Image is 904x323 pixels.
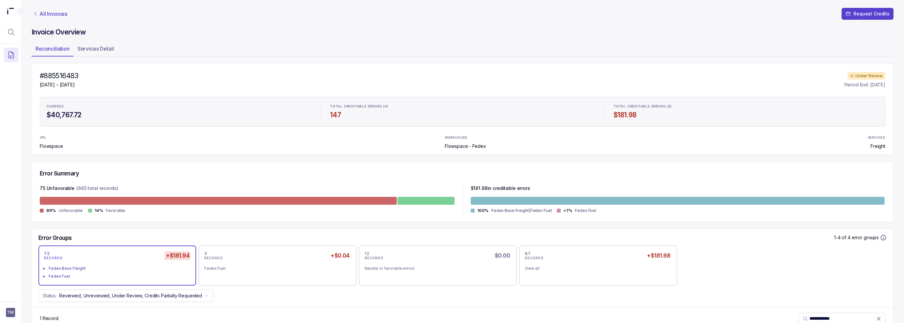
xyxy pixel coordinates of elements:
[563,208,572,213] p: <1%
[40,143,63,150] p: Flowspace
[842,8,893,20] button: Request Credits
[40,81,79,88] p: [DATE] – [DATE]
[365,256,383,260] p: RECORDS
[365,265,506,272] div: Neutral or favorable errors
[4,48,18,62] button: Menu Icon Button DocumentTextIcon
[59,292,202,299] p: Reviewed, Unreviewed, Under Review, Credits Partially Requested
[575,207,596,214] p: Fedex Fuel
[32,11,69,17] a: Link All Invoices
[44,256,62,260] p: RECORDS
[845,81,885,88] p: Period End: [DATE]
[39,11,67,17] p: All Invoices
[326,100,599,124] li: Statistic TOTAL CREDITABLE ERRORS (#)
[525,251,531,256] p: 87
[204,251,207,256] p: 3
[477,208,489,213] p: 100%
[525,265,666,272] div: View all
[46,208,56,213] p: 86%
[330,110,595,120] h4: 147
[40,71,79,81] h4: #885516483
[4,25,18,39] button: Menu Icon Button MagnifyingGlassIcon
[40,136,57,140] p: 3PL
[49,273,190,280] div: Fedex Fuel
[204,265,346,272] div: Fedex Fuel
[40,170,79,177] h5: Error Summary
[95,208,103,213] p: 14%
[645,251,671,260] h5: +$181.98
[491,207,552,214] p: Fedex Base Freight|Fedex Fuel
[32,43,74,57] li: Tab Reconciliation
[365,251,369,256] p: 12
[614,110,878,120] h4: $181.98
[32,43,893,57] ul: Tab Group
[78,45,114,53] p: Services Detail
[614,104,672,108] p: TOTAL CREDITABLE ERRORS ($)
[471,185,530,193] p: $ 181.98 in creditable errors
[38,289,213,302] button: Status:Reviewed, Unreviewed, Under Review, Credits Partially Requested
[40,315,58,322] p: 1 Record
[847,72,885,80] div: Under Review
[49,265,190,272] div: Fedex Base Freight
[74,43,118,57] li: Tab Services Detail
[610,100,882,124] li: Statistic TOTAL CREDITABLE ERRORS ($)
[32,28,893,37] h4: Invoice Overview
[47,104,64,108] p: CHARGES
[525,256,543,260] p: RECORDS
[44,251,50,256] p: 72
[329,251,351,260] h5: +$0.04
[852,234,879,241] p: error groups
[165,251,191,260] h5: +$181.94
[868,136,885,140] p: SERVICES
[6,308,15,317] button: User initials
[43,292,56,299] p: Status:
[834,234,852,241] p: 1-4 of 4
[35,45,70,53] p: Reconciliation
[38,234,72,242] h5: Error Groups
[106,207,125,214] p: Favorable
[43,100,315,124] li: Statistic CHARGES
[40,97,885,127] ul: Statistic Highlights
[47,110,311,120] h4: $40,767.72
[204,256,223,260] p: RECORDS
[330,104,389,108] p: TOTAL CREDITABLE ERRORS (#)
[40,315,58,322] div: Remaining page entries
[853,11,890,17] p: Request Credits
[17,7,25,15] div: Collapse Icon
[59,207,83,214] p: Unfavorable
[445,136,467,140] p: WAREHOUSE
[445,143,486,150] p: Flowspace - Fedex
[870,143,885,150] p: Freight
[493,251,511,260] h5: $0.00
[40,185,75,193] p: 75 Unfavorable
[76,185,118,193] p: (945 total records)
